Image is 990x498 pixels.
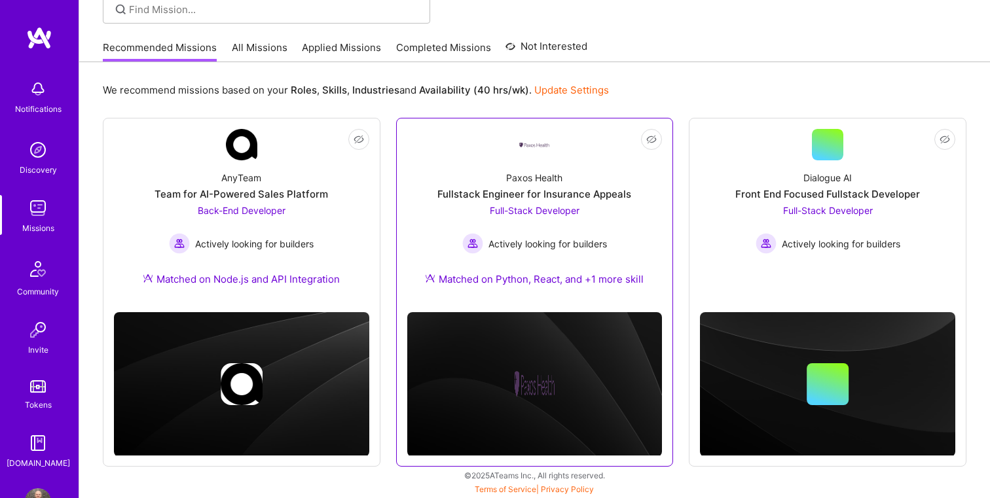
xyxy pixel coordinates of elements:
[25,430,51,456] img: guide book
[25,195,51,221] img: teamwork
[25,317,51,343] img: Invite
[513,363,555,405] img: Company logo
[322,84,347,96] b: Skills
[291,84,317,96] b: Roles
[17,285,59,298] div: Community
[114,312,369,456] img: cover
[534,84,609,96] a: Update Settings
[700,312,955,456] img: cover
[437,187,631,201] div: Fullstack Engineer for Insurance Appeals
[103,83,609,97] p: We recommend missions based on your , , and .
[232,41,287,62] a: All Missions
[756,233,777,254] img: Actively looking for builders
[25,76,51,102] img: bell
[113,2,128,17] i: icon SearchGrey
[783,205,873,216] span: Full-Stack Developer
[407,129,663,302] a: Company LogoPaxos HealthFullstack Engineer for Insurance AppealsFull-Stack Developer Actively loo...
[782,237,900,251] span: Actively looking for builders
[143,273,153,283] img: Ateam Purple Icon
[352,84,399,96] b: Industries
[700,129,955,287] a: Dialogue AIFront End Focused Fullstack DeveloperFull-Stack Developer Actively looking for builder...
[354,134,364,145] i: icon EyeClosed
[735,187,920,201] div: Front End Focused Fullstack Developer
[488,237,607,251] span: Actively looking for builders
[475,484,536,494] a: Terms of Service
[425,272,644,286] div: Matched on Python, React, and +1 more skill
[28,343,48,357] div: Invite
[803,171,852,185] div: Dialogue AI
[475,484,594,494] span: |
[103,41,217,62] a: Recommended Missions
[15,102,62,116] div: Notifications
[79,459,990,491] div: © 2025 ATeams Inc., All rights reserved.
[646,134,657,145] i: icon EyeClosed
[506,171,562,185] div: Paxos Health
[22,221,54,235] div: Missions
[302,41,381,62] a: Applied Missions
[20,163,57,177] div: Discovery
[195,237,314,251] span: Actively looking for builders
[22,253,54,285] img: Community
[407,312,663,456] img: cover
[198,205,285,216] span: Back-End Developer
[519,141,550,149] img: Company Logo
[221,171,261,185] div: AnyTeam
[143,272,340,286] div: Matched on Node.js and API Integration
[25,137,51,163] img: discovery
[490,205,579,216] span: Full-Stack Developer
[114,129,369,302] a: Company LogoAnyTeamTeam for AI-Powered Sales PlatformBack-End Developer Actively looking for buil...
[396,41,491,62] a: Completed Missions
[505,39,587,62] a: Not Interested
[226,129,257,160] img: Company Logo
[425,273,435,283] img: Ateam Purple Icon
[940,134,950,145] i: icon EyeClosed
[7,456,70,470] div: [DOMAIN_NAME]
[541,484,594,494] a: Privacy Policy
[419,84,529,96] b: Availability (40 hrs/wk)
[129,3,420,16] input: Find Mission...
[30,380,46,393] img: tokens
[26,26,52,50] img: logo
[221,363,263,405] img: Company logo
[155,187,328,201] div: Team for AI-Powered Sales Platform
[169,233,190,254] img: Actively looking for builders
[25,398,52,412] div: Tokens
[462,233,483,254] img: Actively looking for builders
